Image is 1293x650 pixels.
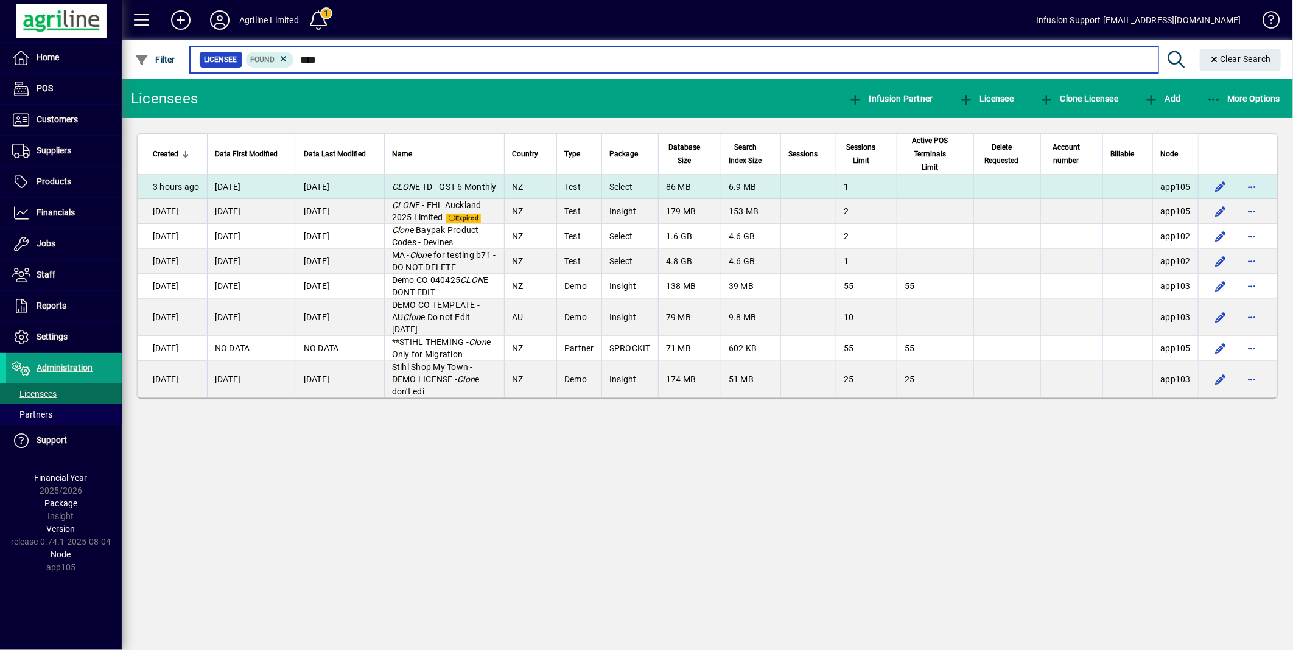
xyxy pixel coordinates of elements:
td: [DATE] [207,175,296,199]
div: Package [609,147,651,161]
td: 1 [836,175,897,199]
td: Demo [556,299,601,336]
div: Data First Modified [215,147,289,161]
span: Country [512,147,538,161]
a: Home [6,43,122,73]
span: Sessions Limit [844,141,879,167]
td: NZ [504,274,556,299]
button: Edit [1211,201,1230,221]
td: 3 hours ago [138,175,207,199]
a: POS [6,74,122,104]
a: Licensees [6,383,122,404]
button: More options [1242,201,1262,221]
span: MA - e for testing b71 - DO NOT DELETE [392,250,496,272]
td: NZ [504,224,556,249]
button: Edit [1211,177,1230,197]
td: NO DATA [207,336,296,361]
span: Node [51,550,71,559]
span: Reports [37,301,66,310]
div: Licensees [131,89,198,108]
td: [DATE] [207,199,296,224]
td: NZ [504,175,556,199]
td: Select [601,224,658,249]
td: Select [601,175,658,199]
em: Clon [392,225,410,235]
span: Add [1144,94,1180,103]
span: Account number [1048,141,1084,167]
span: Suppliers [37,145,71,155]
button: Profile [200,9,239,31]
span: app102.prod.infusionbusinesssoftware.com [1160,256,1191,266]
td: 1.6 GB [658,224,721,249]
span: Filter [135,55,175,65]
td: 55 [897,274,973,299]
span: Settings [37,332,68,341]
td: 71 MB [658,336,721,361]
a: Support [6,425,122,456]
span: app103.prod.infusionbusinesssoftware.com [1160,374,1191,384]
span: More Options [1207,94,1281,103]
td: [DATE] [138,249,207,274]
td: Demo [556,361,601,397]
span: Financials [37,208,75,217]
span: Licensee [959,94,1014,103]
span: DEMO CO TEMPLATE - AU e Do not Edit [DATE] [392,300,480,334]
a: Financials [6,198,122,228]
em: Clon [403,312,421,322]
a: Partners [6,404,122,425]
span: Administration [37,363,93,372]
td: [DATE] [296,299,384,336]
span: Licensees [12,389,57,399]
td: 55 [836,274,897,299]
span: app105.prod.infusionbusinesssoftware.com [1160,182,1191,192]
span: Data First Modified [215,147,278,161]
td: SPROCKIT [601,336,658,361]
td: 86 MB [658,175,721,199]
button: More options [1242,251,1262,271]
td: [DATE] [138,336,207,361]
div: Sessions [788,147,829,161]
td: 2 [836,199,897,224]
td: [DATE] [296,224,384,249]
span: Billable [1110,147,1134,161]
div: Sessions Limit [844,141,890,167]
td: AU [504,299,556,336]
div: Billable [1110,147,1145,161]
span: Delete Requested [981,141,1022,167]
button: More options [1242,369,1262,389]
td: Insight [601,274,658,299]
td: 4.6 GB [721,249,780,274]
td: 55 [897,336,973,361]
span: app103.prod.infusionbusinesssoftware.com [1160,281,1191,291]
span: Stihl Shop My Town - DEMO LICENSE - e don't edi [392,362,480,396]
td: 51 MB [721,361,780,397]
span: Name [392,147,412,161]
button: Add [161,9,200,31]
td: [DATE] [207,299,296,336]
button: Clone Licensee [1036,88,1121,110]
td: Test [556,249,601,274]
span: Active POS Terminals Limit [905,134,955,174]
div: Database Size [666,141,713,167]
td: 55 [836,336,897,361]
button: More options [1242,276,1262,296]
span: e Baypak Product Codes - Devines [392,225,479,247]
button: More options [1242,226,1262,246]
em: Clon [469,337,486,347]
div: Country [512,147,549,161]
td: 6.9 MB [721,175,780,199]
span: Infusion Partner [848,94,933,103]
td: 25 [836,361,897,397]
td: [DATE] [138,199,207,224]
td: 9.8 MB [721,299,780,336]
td: [DATE] [207,249,296,274]
div: Search Index Size [729,141,773,167]
span: Products [37,176,71,186]
em: Clon [410,250,427,260]
span: Customers [37,114,78,124]
span: E TD - GST 6 Monthly [392,182,497,192]
td: Insight [601,199,658,224]
td: 1 [836,249,897,274]
button: Edit [1211,307,1230,327]
span: Node [1160,147,1178,161]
